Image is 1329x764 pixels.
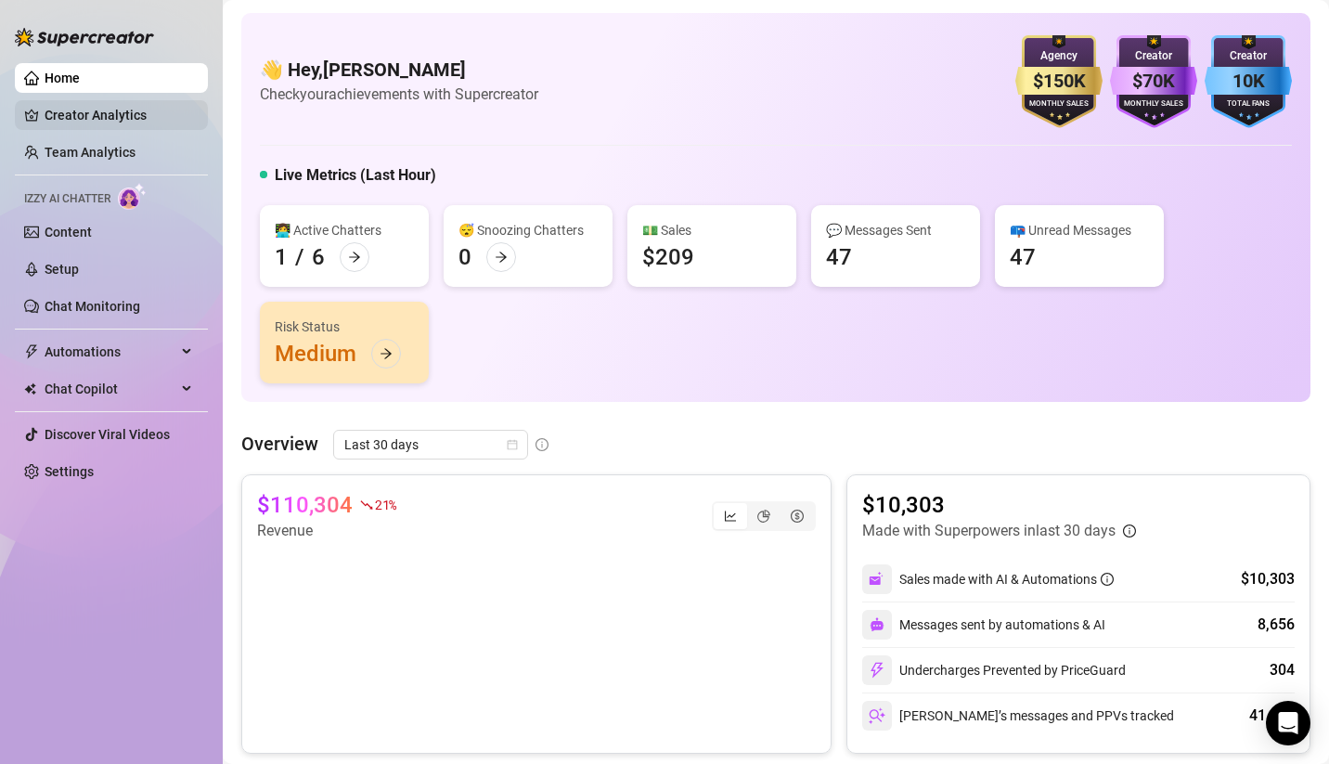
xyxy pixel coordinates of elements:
a: Content [45,225,92,240]
article: Revenue [257,520,396,542]
img: AI Chatter [118,183,147,210]
div: Creator [1110,47,1197,65]
div: 📪 Unread Messages [1010,220,1149,240]
img: purple-badge-B9DA21FR.svg [1110,35,1197,128]
a: Setup [45,262,79,277]
div: $150K [1015,67,1103,96]
span: dollar-circle [791,510,804,523]
article: $110,304 [257,490,353,520]
div: $70K [1110,67,1197,96]
img: Chat Copilot [24,382,36,395]
a: Chat Monitoring [45,299,140,314]
div: 8,656 [1258,614,1295,636]
a: Discover Viral Videos [45,427,170,442]
div: 😴 Snoozing Chatters [458,220,598,240]
span: Izzy AI Chatter [24,190,110,208]
span: Chat Copilot [45,374,176,404]
h5: Live Metrics (Last Hour) [275,164,436,187]
div: 47 [826,242,852,272]
div: Agency [1015,47,1103,65]
img: gold-badge-CigiZidd.svg [1015,35,1103,128]
div: Messages sent by automations & AI [862,610,1105,640]
span: 21 % [375,496,396,513]
div: 304 [1270,659,1295,681]
div: 0 [458,242,471,272]
img: svg%3e [869,662,885,679]
span: info-circle [1101,573,1114,586]
div: Risk Status [275,317,414,337]
div: 💬 Messages Sent [826,220,965,240]
span: pie-chart [757,510,770,523]
div: Open Intercom Messenger [1266,701,1310,745]
div: Monthly Sales [1015,98,1103,110]
div: Undercharges Prevented by PriceGuard [862,655,1126,685]
span: fall [360,499,373,511]
img: blue-badge-DgoSNQY1.svg [1205,35,1292,128]
div: 47 [1010,242,1036,272]
div: segmented control [712,501,816,531]
div: [PERSON_NAME]’s messages and PPVs tracked [862,701,1174,731]
h4: 👋 Hey, [PERSON_NAME] [260,57,538,83]
span: arrow-right [380,347,393,360]
div: 👩‍💻 Active Chatters [275,220,414,240]
img: svg%3e [869,707,885,724]
div: 41,638 [1249,705,1295,727]
span: Last 30 days [344,431,517,459]
a: Team Analytics [45,145,135,160]
div: 1 [275,242,288,272]
article: Made with Superpowers in last 30 days [862,520,1116,542]
a: Settings [45,464,94,479]
article: $10,303 [862,490,1136,520]
span: info-circle [1123,524,1136,537]
a: Home [45,71,80,85]
div: $209 [642,242,694,272]
div: 10K [1205,67,1292,96]
div: Sales made with AI & Automations [899,569,1114,589]
img: logo-BBDzfeDw.svg [15,28,154,46]
span: line-chart [724,510,737,523]
img: svg%3e [869,571,885,588]
span: info-circle [535,438,548,451]
div: Creator [1205,47,1292,65]
article: Check your achievements with Supercreator [260,83,538,106]
a: Creator Analytics [45,100,193,130]
span: thunderbolt [24,344,39,359]
span: calendar [507,439,518,450]
div: 6 [312,242,325,272]
span: arrow-right [348,251,361,264]
div: 💵 Sales [642,220,781,240]
article: Overview [241,430,318,458]
span: Automations [45,337,176,367]
div: $10,303 [1241,568,1295,590]
img: svg%3e [870,617,884,632]
div: Total Fans [1205,98,1292,110]
span: arrow-right [495,251,508,264]
div: Monthly Sales [1110,98,1197,110]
